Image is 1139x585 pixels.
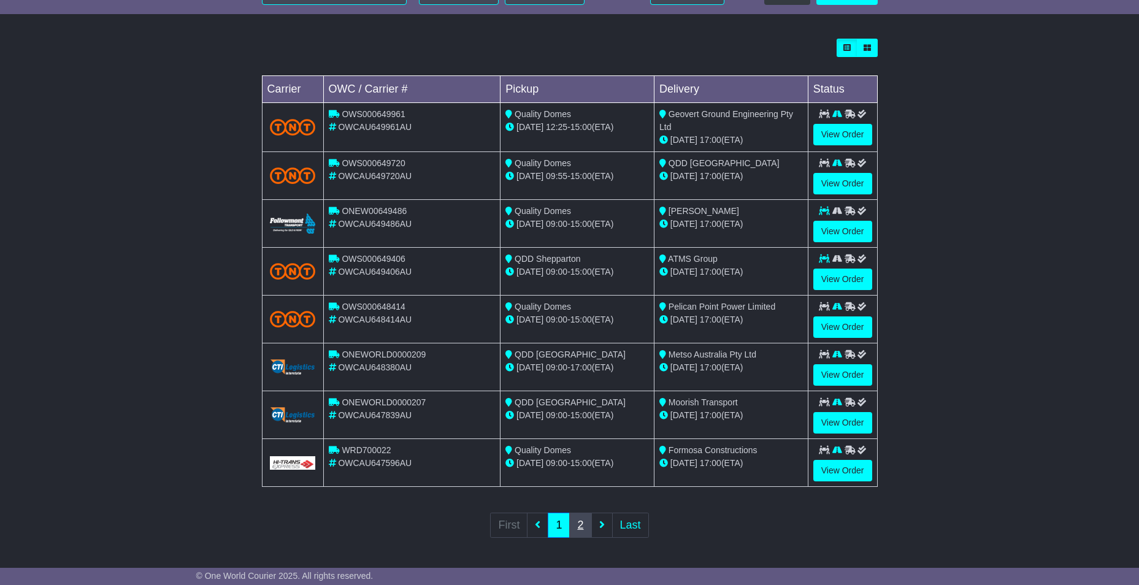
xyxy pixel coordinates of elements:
[515,206,571,216] span: Quality Domes
[516,219,543,229] span: [DATE]
[670,315,697,324] span: [DATE]
[338,219,412,229] span: OWCAU649486AU
[700,315,721,324] span: 17:00
[668,254,718,264] span: ATMS Group
[546,122,567,132] span: 12:25
[659,409,803,422] div: (ETA)
[505,121,649,134] div: - (ETA)
[270,311,316,327] img: TNT_Domestic.png
[546,410,567,420] span: 09:00
[813,124,872,145] a: View Order
[323,76,500,103] td: OWC / Carrier #
[505,457,649,470] div: - (ETA)
[700,171,721,181] span: 17:00
[338,458,412,468] span: OWCAU647596AU
[342,350,426,359] span: ONEWORLD0000209
[270,119,316,136] img: TNT_Domestic.png
[669,206,739,216] span: [PERSON_NAME]
[813,221,872,242] a: View Order
[338,171,412,181] span: OWCAU649720AU
[700,219,721,229] span: 17:00
[570,171,592,181] span: 15:00
[270,263,316,280] img: TNT_Domestic.png
[516,458,543,468] span: [DATE]
[516,122,543,132] span: [DATE]
[670,171,697,181] span: [DATE]
[813,460,872,481] a: View Order
[813,412,872,434] a: View Order
[270,359,316,374] img: GetCarrierServiceLogo
[548,513,570,538] a: 1
[669,302,775,312] span: Pelican Point Power Limited
[505,361,649,374] div: - (ETA)
[669,397,738,407] span: Moorish Transport
[669,350,756,359] span: Metso Australia Pty Ltd
[515,254,580,264] span: QDD Shepparton
[505,409,649,422] div: - (ETA)
[670,219,697,229] span: [DATE]
[338,315,412,324] span: OWCAU648414AU
[342,158,405,168] span: OWS000649720
[342,109,405,119] span: OWS000649961
[659,457,803,470] div: (ETA)
[659,361,803,374] div: (ETA)
[505,266,649,278] div: - (ETA)
[670,362,697,372] span: [DATE]
[669,445,757,455] span: Formosa Constructions
[342,206,407,216] span: ONEW00649486
[570,458,592,468] span: 15:00
[570,267,592,277] span: 15:00
[546,171,567,181] span: 09:55
[813,173,872,194] a: View Order
[569,513,591,538] a: 2
[338,362,412,372] span: OWCAU648380AU
[570,315,592,324] span: 15:00
[505,170,649,183] div: - (ETA)
[505,313,649,326] div: - (ETA)
[700,267,721,277] span: 17:00
[515,158,571,168] span: Quality Domes
[659,134,803,147] div: (ETA)
[338,410,412,420] span: OWCAU647839AU
[500,76,654,103] td: Pickup
[342,445,391,455] span: WRD700022
[515,445,571,455] span: Quality Domes
[612,513,649,538] a: Last
[670,135,697,145] span: [DATE]
[270,456,316,470] img: GetCarrierServiceLogo
[700,410,721,420] span: 17:00
[516,410,543,420] span: [DATE]
[515,109,571,119] span: Quality Domes
[654,76,808,103] td: Delivery
[700,135,721,145] span: 17:00
[515,397,626,407] span: QDD [GEOGRAPHIC_DATA]
[516,171,543,181] span: [DATE]
[546,267,567,277] span: 09:00
[570,362,592,372] span: 17:00
[546,315,567,324] span: 09:00
[516,315,543,324] span: [DATE]
[342,397,426,407] span: ONEWORLD0000207
[515,350,626,359] span: QDD [GEOGRAPHIC_DATA]
[669,158,780,168] span: QDD [GEOGRAPHIC_DATA]
[270,407,316,422] img: GetCarrierServiceLogo
[570,122,592,132] span: 15:00
[196,571,374,581] span: © One World Courier 2025. All rights reserved.
[570,219,592,229] span: 15:00
[546,458,567,468] span: 09:00
[670,458,697,468] span: [DATE]
[505,218,649,231] div: - (ETA)
[700,362,721,372] span: 17:00
[570,410,592,420] span: 15:00
[342,254,405,264] span: OWS000649406
[546,362,567,372] span: 09:00
[659,109,793,132] span: Geovert Ground Engineering Pty Ltd
[342,302,405,312] span: OWS000648414
[813,364,872,386] a: View Order
[813,316,872,338] a: View Order
[546,219,567,229] span: 09:00
[262,76,323,103] td: Carrier
[813,269,872,290] a: View Order
[270,213,316,234] img: Followmont_Transport.png
[270,167,316,184] img: TNT_Domestic.png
